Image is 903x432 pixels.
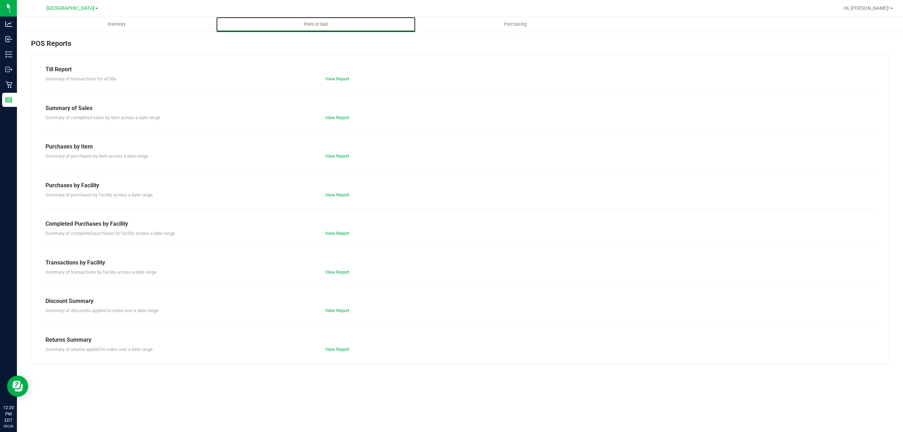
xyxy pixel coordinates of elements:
a: Point of Sale [216,17,416,32]
a: Purchasing [416,17,615,32]
span: Summary of returns applied to sales over a date range [46,347,153,352]
div: Purchases by Facility [46,181,874,190]
span: Summary of purchases by item across a date range [46,153,148,159]
inline-svg: Outbound [5,66,12,73]
inline-svg: Reports [5,96,12,103]
div: Till Report [46,65,874,74]
a: View Report [325,347,349,352]
span: Hi, [PERSON_NAME]! [844,5,890,11]
div: Summary of Sales [46,104,874,112]
span: Summary of completed sales by item across a date range [46,115,160,120]
div: Purchases by Item [46,142,874,151]
a: View Report [325,308,349,313]
span: Summary of transactions for all tills [46,76,116,81]
inline-svg: Analytics [5,20,12,28]
span: Summary of transactions by facility across a date range [46,269,157,275]
a: View Report [325,192,349,197]
inline-svg: Retail [5,81,12,88]
div: Completed Purchases by Facility [46,220,874,228]
a: View Report [325,269,349,275]
span: Summary of purchases by facility across a date range [46,192,153,197]
div: Returns Summary [46,336,874,344]
a: View Report [325,153,349,159]
span: Inventory [98,21,135,28]
inline-svg: Inventory [5,51,12,58]
div: POS Reports [31,38,889,54]
span: Summary of completed purchases by facility across a date range [46,231,175,236]
div: Discount Summary [46,297,874,305]
iframe: Resource center [7,376,28,397]
a: View Report [325,231,349,236]
a: View Report [325,115,349,120]
span: [GEOGRAPHIC_DATA] [46,5,95,11]
a: Inventory [17,17,216,32]
p: 12:20 PM EDT [3,404,14,424]
div: Transactions by Facility [46,258,874,267]
span: Purchasing [495,21,536,28]
inline-svg: Inbound [5,36,12,43]
a: View Report [325,76,349,81]
span: Summary of discounts applied to sales over a date range [46,308,158,313]
span: Point of Sale [294,21,338,28]
p: 09/26 [3,424,14,429]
